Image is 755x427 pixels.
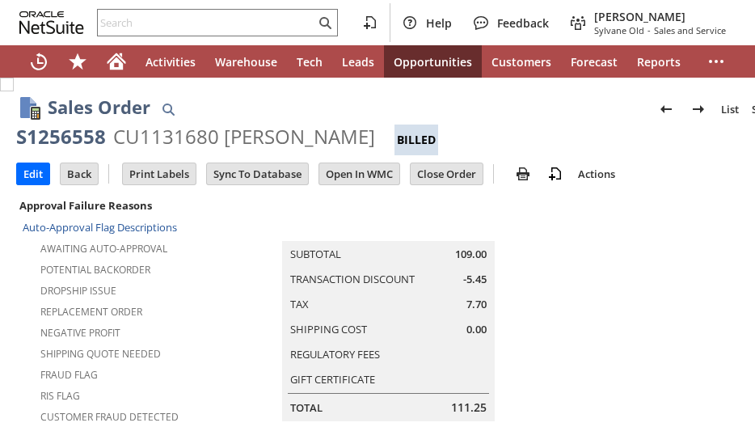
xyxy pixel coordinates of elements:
svg: logo [19,11,84,34]
a: Awaiting Auto-Approval [40,242,167,256]
span: 0.00 [466,322,487,337]
span: 109.00 [455,247,487,262]
span: Sales and Service [654,24,726,36]
img: Previous [656,99,676,119]
svg: Home [107,52,126,71]
h1: Sales Order [48,94,150,120]
a: Subtotal [290,247,341,261]
caption: Summary [282,215,495,241]
a: Transaction Discount [290,272,415,286]
a: Fraud Flag [40,368,98,382]
span: 111.25 [451,400,487,416]
a: Warehouse [205,45,287,78]
a: Tax [290,297,309,311]
div: Approval Failure Reasons [16,195,268,216]
input: Open In WMC [319,163,399,184]
a: Regulatory Fees [290,347,380,361]
a: Customers [482,45,561,78]
a: Replacement Order [40,305,142,319]
a: Shipping Cost [290,322,367,336]
a: Leads [332,45,384,78]
span: Leads [342,54,374,70]
span: -5.45 [463,272,487,287]
input: Close Order [411,163,483,184]
a: Opportunities [384,45,482,78]
a: Shipping Quote Needed [40,347,161,361]
a: Activities [136,45,205,78]
div: S1256558 [16,124,106,150]
svg: Shortcuts [68,52,87,71]
img: print.svg [513,164,533,184]
img: Quick Find [158,99,178,119]
a: Dropship Issue [40,284,116,298]
a: Tech [287,45,332,78]
a: List [715,96,745,122]
span: Customers [491,54,551,70]
div: CU1131680 [PERSON_NAME] [113,124,375,150]
a: Customer Fraud Detected [40,410,179,424]
a: Auto-Approval Flag Descriptions [23,220,177,235]
a: Negative Profit [40,326,120,340]
svg: Recent Records [29,52,49,71]
a: Forecast [561,45,627,78]
img: Next [689,99,708,119]
a: Gift Certificate [290,372,375,387]
span: Warehouse [215,54,277,70]
a: Recent Records [19,45,58,78]
a: RIS flag [40,389,80,403]
a: Potential Backorder [40,263,150,277]
input: Back [61,163,98,184]
img: add-record.svg [546,164,565,184]
a: Reports [627,45,690,78]
input: Print Labels [123,163,196,184]
a: Actions [572,167,622,181]
input: Sync To Database [207,163,308,184]
span: [PERSON_NAME] [594,9,726,24]
span: Forecast [571,54,618,70]
div: More menus [697,45,736,78]
span: Feedback [497,15,549,31]
span: Opportunities [394,54,472,70]
a: Total [290,400,323,415]
span: Activities [146,54,196,70]
span: Reports [637,54,681,70]
span: - [647,24,651,36]
input: Search [98,13,315,32]
div: Shortcuts [58,45,97,78]
span: Help [426,15,452,31]
svg: Search [315,13,335,32]
span: 7.70 [466,297,487,312]
a: Home [97,45,136,78]
input: Edit [17,163,49,184]
span: Tech [297,54,323,70]
div: Billed [394,125,438,155]
span: Sylvane Old [594,24,644,36]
